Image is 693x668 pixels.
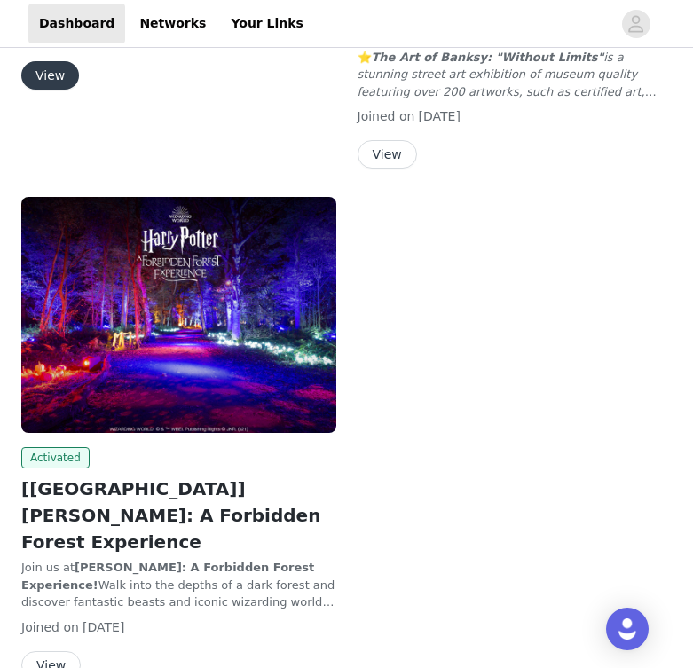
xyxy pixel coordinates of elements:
[372,51,604,64] em: The Art of Banksy: "Without Limits"
[21,475,336,555] h2: [[GEOGRAPHIC_DATA]] [PERSON_NAME]: A Forbidden Forest Experience
[220,4,314,43] a: Your Links
[21,559,336,611] p: Join us at Walk into the depths of a dark forest and discover fantastic beasts and iconic wizardi...
[83,620,124,634] span: [DATE]
[627,10,644,38] div: avatar
[21,69,79,83] a: View
[28,4,125,43] a: Dashboard
[21,197,336,433] img: Fever
[419,109,461,123] span: [DATE]
[606,608,649,650] div: Open Intercom Messenger
[358,109,415,123] span: Joined on
[21,61,79,90] button: View
[358,140,417,169] button: View
[21,561,314,592] strong: [PERSON_NAME]: A Forbidden Forest Experience!
[358,148,417,161] a: View
[21,447,90,468] span: Activated
[358,49,673,101] p: ⭐ 🤩 Visit the first Banksy museum-quality exhibition dedicated to the artistic genius 🖼️ See over...
[21,620,79,634] span: Joined on
[129,4,217,43] a: Networks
